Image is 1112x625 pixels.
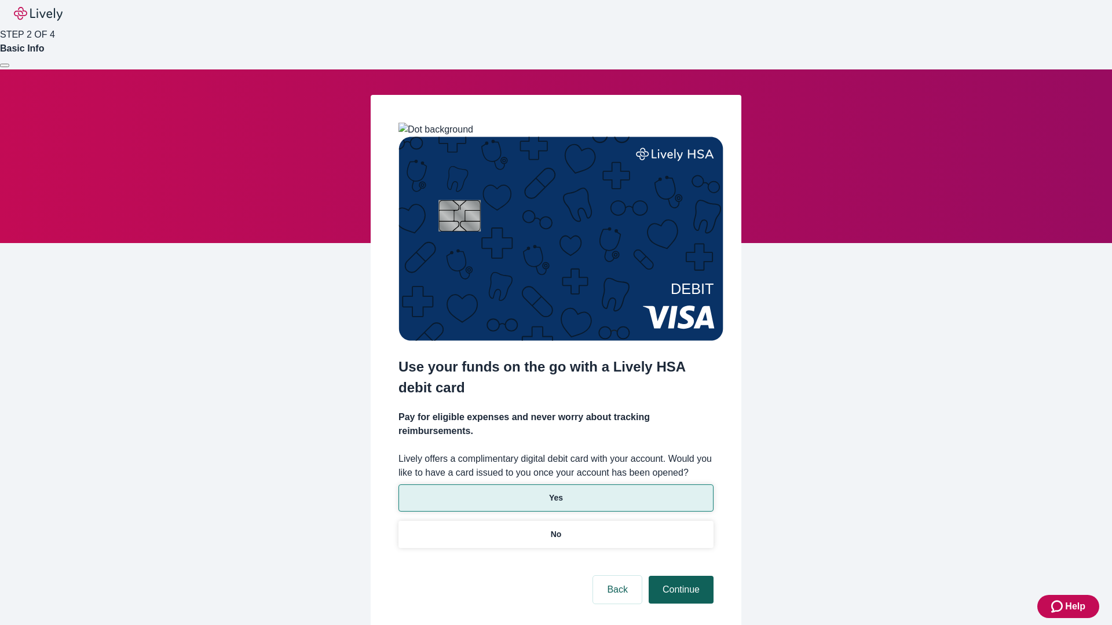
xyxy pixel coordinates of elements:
[398,521,714,548] button: No
[398,137,723,341] img: Debit card
[549,492,563,504] p: Yes
[1037,595,1099,618] button: Zendesk support iconHelp
[398,356,714,398] h2: Use your funds on the go with a Lively HSA debit card
[398,410,714,438] h4: Pay for eligible expenses and never worry about tracking reimbursements.
[1051,600,1065,613] svg: Zendesk support icon
[398,123,473,137] img: Dot background
[398,484,714,512] button: Yes
[649,576,714,604] button: Continue
[1065,600,1085,613] span: Help
[551,528,562,541] p: No
[593,576,642,604] button: Back
[14,7,63,21] img: Lively
[398,452,714,480] label: Lively offers a complimentary digital debit card with your account. Would you like to have a card...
